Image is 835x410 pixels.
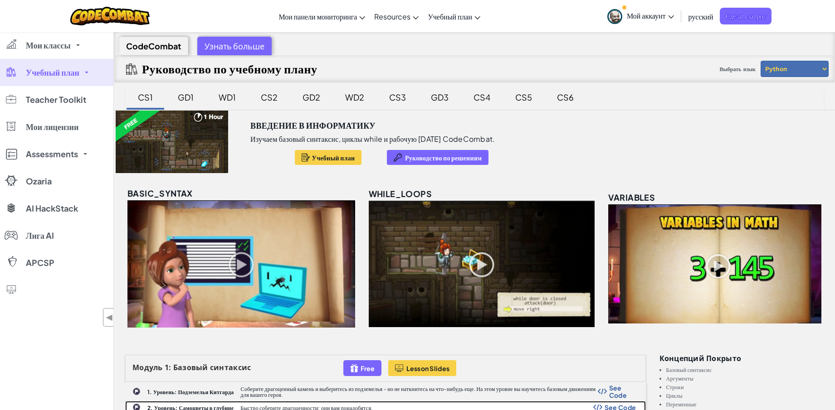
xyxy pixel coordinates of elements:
[252,87,287,108] div: CS2
[374,12,410,21] span: Resources
[609,384,636,399] span: See Code
[173,362,251,372] span: Базовый синтаксис
[422,87,458,108] div: GD3
[210,87,245,108] div: WD1
[312,154,355,161] span: Учебный план
[666,376,824,381] li: Аргументы
[241,386,598,398] p: Соберите драгоценный камень и выберитесь из подземелья - но не наткнитесь на что-нибудь еще. На э...
[716,63,759,76] span: Выбрать язык
[607,9,622,24] img: avatar
[250,135,495,144] p: Изучаем базовый синтаксис, циклы while и рабочую [DATE] CodeCombat.
[689,12,713,21] span: русский
[26,123,78,131] span: Мои лицензии
[165,362,171,372] span: 1:
[659,355,824,362] h3: Концепций покрыто
[26,68,79,77] span: Учебный план
[127,188,193,198] span: basic_syntax
[627,11,674,20] span: Мой аккаунт
[127,200,355,328] img: basic_syntax_unlocked.png
[666,401,824,407] li: Переменные
[119,37,188,55] div: CodeCombat
[380,87,415,108] div: CS3
[132,362,163,372] span: Модуль
[278,12,357,21] span: Мои панели мониторинга
[26,204,78,212] span: AI HackStack
[274,4,370,29] a: Мои панели мониторинга
[720,8,772,24] a: Сделать запрос
[666,393,824,399] li: Циклы
[506,87,541,108] div: CS5
[295,150,362,165] button: Учебный план
[197,37,272,55] div: Узнать больше
[361,365,375,372] span: Free
[666,367,824,373] li: Базовый синтаксис
[598,388,607,395] img: Show Code Logo
[70,7,150,25] img: CodeCombat logo
[369,188,432,199] span: while_loops
[26,41,71,49] span: Мои классы
[608,192,655,203] span: variables
[603,2,679,30] a: Мой аккаунт
[26,150,78,158] span: Assessments
[26,232,54,240] span: Лига AI
[388,360,457,376] button: Lesson Slides
[350,363,358,373] img: IconFreeLevelv2.svg
[405,154,482,161] span: Руководство по решениям
[169,87,203,108] div: GD1
[126,63,137,75] img: IconCurriculumGuide.svg
[147,389,234,396] b: 1. Уровень: Подземелья Китгарда
[666,384,824,390] li: Строки
[406,365,450,372] span: Lesson Slides
[423,4,485,29] a: Учебный план
[336,87,373,108] div: WD2
[26,177,52,185] span: Ozaria
[142,61,317,77] h2: Руководство по учебному плану
[26,96,86,104] span: Teacher Toolkit
[464,87,499,108] div: CS4
[684,4,718,29] a: русский
[293,87,329,108] div: GD2
[369,201,595,327] img: while_loops_unlocked.png
[608,204,821,323] img: variables_unlocked.png
[125,382,646,401] a: 1. Уровень: Подземелья Китгарда Соберите драгоценный камень и выберитесь из подземелья - но не на...
[370,4,423,29] a: Resources
[250,119,376,132] h3: Введение в Информатику
[387,150,488,165] button: Руководство по решениям
[106,311,113,324] span: ◀
[428,12,472,21] span: Учебный план
[548,87,583,108] div: CS6
[129,87,162,108] div: CS1
[132,387,141,396] img: IconChallengeLevel.svg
